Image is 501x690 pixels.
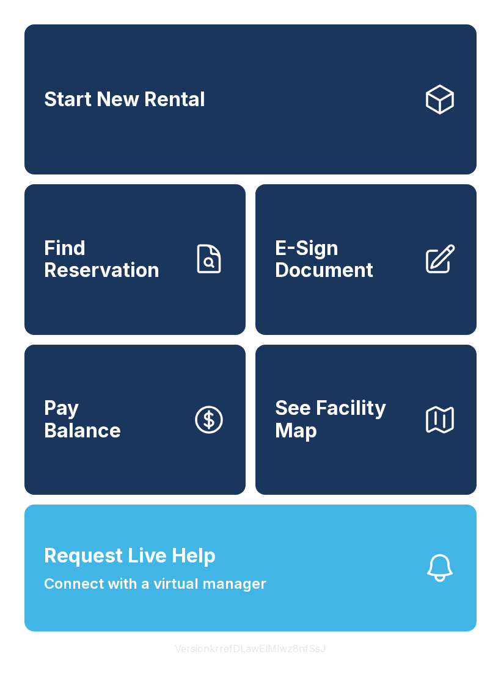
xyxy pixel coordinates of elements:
button: VersionkrrefDLawElMlwz8nfSsJ [165,631,336,666]
span: See Facility Map [275,397,413,442]
span: Request Live Help [44,541,216,570]
button: PayBalance [24,345,246,495]
span: Find Reservation [44,237,182,282]
span: Start New Rental [44,88,205,111]
span: Connect with a virtual manager [44,573,266,595]
button: See Facility Map [255,345,477,495]
span: E-Sign Document [275,237,413,282]
button: Request Live HelpConnect with a virtual manager [24,505,477,631]
span: Pay Balance [44,397,121,442]
a: Start New Rental [24,24,477,174]
a: Find Reservation [24,184,246,334]
a: E-Sign Document [255,184,477,334]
